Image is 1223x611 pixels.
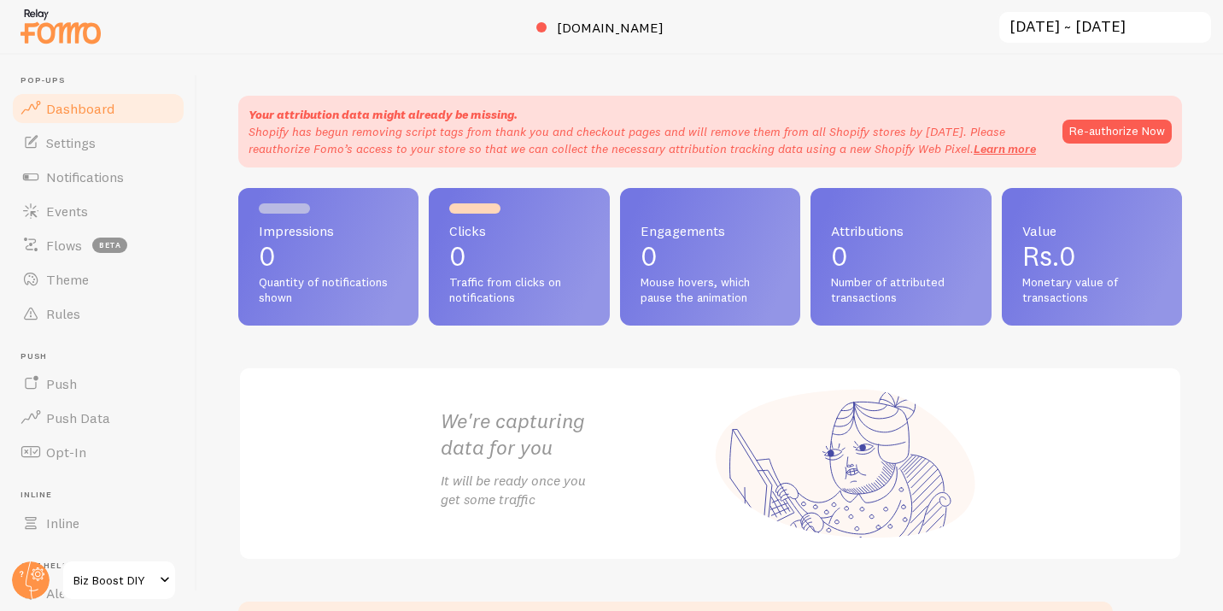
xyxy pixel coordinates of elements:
[46,203,88,220] span: Events
[10,91,186,126] a: Dashboard
[46,514,79,532] span: Inline
[61,560,177,601] a: Biz Boost DIY
[1022,275,1162,305] span: Monetary value of transactions
[249,123,1045,157] p: Shopify has begun removing script tags from thank you and checkout pages and will remove them fro...
[10,228,186,262] a: Flows beta
[441,408,711,461] h2: We're capturing data for you
[92,238,127,253] span: beta
[18,4,103,48] img: fomo-relay-logo-orange.svg
[46,237,82,254] span: Flows
[449,243,588,270] p: 0
[641,224,780,238] span: Engagements
[46,444,86,461] span: Opt-In
[249,107,518,122] strong: Your attribution data might already be missing.
[974,141,1036,156] a: Learn more
[46,271,89,288] span: Theme
[259,275,398,305] span: Quantity of notifications shown
[1022,224,1162,238] span: Value
[831,275,970,305] span: Number of attributed transactions
[46,375,77,392] span: Push
[641,243,780,270] p: 0
[10,297,186,331] a: Rules
[10,194,186,228] a: Events
[449,224,588,238] span: Clicks
[259,243,398,270] p: 0
[10,367,186,401] a: Push
[831,224,970,238] span: Attributions
[641,275,780,305] span: Mouse hovers, which pause the animation
[1062,120,1172,144] button: Re-authorize Now
[20,490,186,501] span: Inline
[46,305,80,322] span: Rules
[441,471,711,510] p: It will be ready once you get some traffic
[10,160,186,194] a: Notifications
[73,570,155,590] span: Biz Boost DIY
[831,243,970,270] p: 0
[46,100,114,117] span: Dashboard
[259,224,398,238] span: Impressions
[20,75,186,86] span: Pop-ups
[10,401,186,435] a: Push Data
[20,351,186,362] span: Push
[10,435,186,469] a: Opt-In
[10,262,186,297] a: Theme
[10,506,186,540] a: Inline
[46,409,110,426] span: Push Data
[449,275,588,305] span: Traffic from clicks on notifications
[10,126,186,160] a: Settings
[46,134,96,151] span: Settings
[1022,239,1076,273] span: Rs.0
[46,168,124,185] span: Notifications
